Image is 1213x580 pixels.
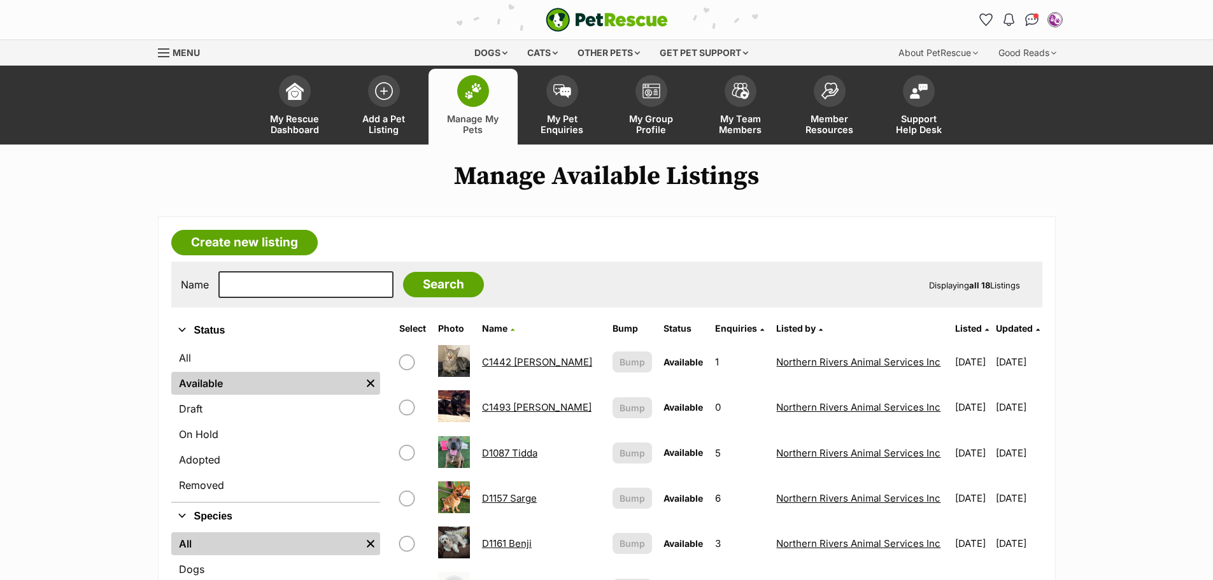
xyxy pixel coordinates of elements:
[1049,13,1061,26] img: Northern Rivers Animal Services Inc profile pic
[482,401,592,413] a: C1493 [PERSON_NAME]
[658,318,709,339] th: Status
[715,323,764,334] a: Enquiries
[464,83,482,99] img: manage-my-pets-icon-02211641906a0b7f246fdf0571729dbe1e7629f14944591b6c1af311fb30b64b.svg
[950,476,995,520] td: [DATE]
[339,69,429,145] a: Add a Pet Listing
[710,340,770,384] td: 1
[181,279,209,290] label: Name
[969,280,990,290] strong: all 18
[950,340,995,384] td: [DATE]
[482,323,514,334] a: Name
[613,533,651,554] button: Bump
[910,83,928,99] img: help-desk-icon-fdf02630f3aa405de69fd3d07c3f3aa587a6932b1a1747fa1d2bba05be0121f9.svg
[929,280,1020,290] span: Displaying Listings
[266,113,323,135] span: My Rescue Dashboard
[171,230,318,255] a: Create new listing
[776,537,940,549] a: Northern Rivers Animal Services Inc
[620,446,645,460] span: Bump
[620,537,645,550] span: Bump
[518,69,607,145] a: My Pet Enquiries
[710,431,770,475] td: 5
[990,40,1065,66] div: Good Reads
[976,10,997,30] a: Favourites
[620,492,645,505] span: Bump
[801,113,858,135] span: Member Resources
[696,69,785,145] a: My Team Members
[623,113,680,135] span: My Group Profile
[171,532,361,555] a: All
[394,318,432,339] th: Select
[482,323,507,334] span: Name
[1022,10,1042,30] a: Conversations
[171,322,380,339] button: Status
[482,492,537,504] a: D1157 Sarge
[642,83,660,99] img: group-profile-icon-3fa3cf56718a62981997c0bc7e787c4b2cf8bcc04b72c1350f741eb67cf2f40e.svg
[996,323,1040,334] a: Updated
[776,447,940,459] a: Northern Rivers Animal Services Inc
[1004,13,1014,26] img: notifications-46538b983faf8c2785f20acdc204bb7945ddae34d4c08c2a6579f10ce5e182be.svg
[250,69,339,145] a: My Rescue Dashboard
[620,401,645,414] span: Bump
[482,447,537,459] a: D1087 Tidda
[712,113,769,135] span: My Team Members
[776,492,940,504] a: Northern Rivers Animal Services Inc
[710,476,770,520] td: 6
[355,113,413,135] span: Add a Pet Listing
[996,476,1040,520] td: [DATE]
[482,356,592,368] a: C1442 [PERSON_NAME]
[874,69,963,145] a: Support Help Desk
[950,385,995,429] td: [DATE]
[776,323,816,334] span: Listed by
[950,431,995,475] td: [DATE]
[821,82,839,99] img: member-resources-icon-8e73f808a243e03378d46382f2149f9095a855e16c252ad45f914b54edf8863c.svg
[663,402,703,413] span: Available
[996,340,1040,384] td: [DATE]
[613,397,651,418] button: Bump
[890,113,947,135] span: Support Help Desk
[976,10,1065,30] ul: Account quick links
[553,84,571,98] img: pet-enquiries-icon-7e3ad2cf08bfb03b45e93fb7055b45f3efa6380592205ae92323e6603595dc1f.svg
[663,493,703,504] span: Available
[361,372,380,395] a: Remove filter
[663,538,703,549] span: Available
[482,537,532,549] a: D1161 Benji
[955,323,982,334] span: Listed
[607,318,656,339] th: Bump
[546,8,668,32] img: logo-e224e6f780fb5917bec1dbf3a21bbac754714ae5b6737aabdf751b685950b380.svg
[710,385,770,429] td: 0
[651,40,757,66] div: Get pet support
[732,83,749,99] img: team-members-icon-5396bd8760b3fe7c0b43da4ab00e1e3bb1a5d9ba89233759b79545d2d3fc5d0d.svg
[663,357,703,367] span: Available
[999,10,1019,30] button: Notifications
[955,323,989,334] a: Listed
[286,82,304,100] img: dashboard-icon-eb2f2d2d3e046f16d808141f083e7271f6b2e854fb5c12c21221c1fb7104beca.svg
[171,372,361,395] a: Available
[950,521,995,565] td: [DATE]
[171,448,380,471] a: Adopted
[518,40,567,66] div: Cats
[171,423,380,446] a: On Hold
[996,385,1040,429] td: [DATE]
[403,272,484,297] input: Search
[361,532,380,555] a: Remove filter
[996,431,1040,475] td: [DATE]
[171,346,380,369] a: All
[569,40,649,66] div: Other pets
[890,40,987,66] div: About PetRescue
[613,442,651,463] button: Bump
[996,521,1040,565] td: [DATE]
[546,8,668,32] a: PetRescue
[429,69,518,145] a: Manage My Pets
[375,82,393,100] img: add-pet-listing-icon-0afa8454b4691262ce3f59096e99ab1cd57d4a30225e0717b998d2c9b9846f56.svg
[171,474,380,497] a: Removed
[613,488,651,509] button: Bump
[776,323,823,334] a: Listed by
[607,69,696,145] a: My Group Profile
[620,355,645,369] span: Bump
[433,318,476,339] th: Photo
[776,401,940,413] a: Northern Rivers Animal Services Inc
[171,397,380,420] a: Draft
[444,113,502,135] span: Manage My Pets
[785,69,874,145] a: Member Resources
[663,447,703,458] span: Available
